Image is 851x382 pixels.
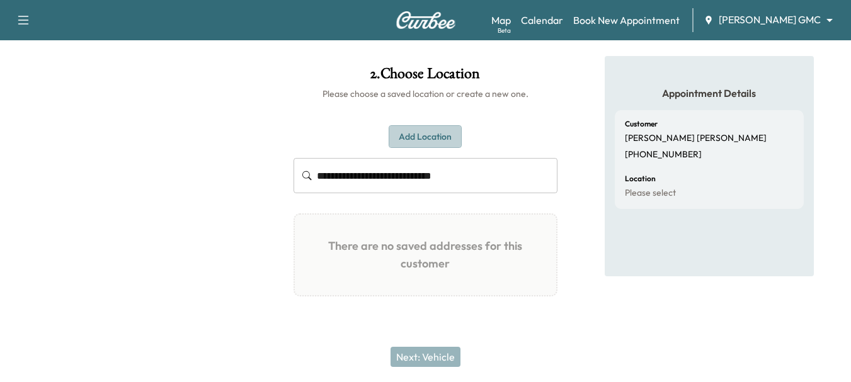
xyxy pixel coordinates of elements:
p: [PERSON_NAME] [PERSON_NAME] [625,133,767,144]
div: Services [493,33,520,41]
div: Date [579,33,595,41]
h6: Location [625,175,656,183]
button: Add Location [389,125,462,149]
h1: There are no saved addresses for this customer [305,225,545,285]
div: Beta [498,26,511,35]
h6: Customer [625,120,658,128]
span: [PERSON_NAME] GMC [719,13,821,27]
a: Calendar [521,13,563,28]
h5: Appointment Details [615,86,804,100]
div: Vehicle [414,33,438,41]
div: Location [330,33,360,41]
h6: Please choose a saved location or create a new one. [294,87,557,100]
p: [PHONE_NUMBER] [625,149,702,160]
p: Please select [625,188,676,199]
a: Book New Appointment [573,13,680,28]
h1: 2 . Choose Location [294,66,557,87]
div: Customer [248,33,280,41]
img: Curbee Logo [396,11,456,29]
a: MapBeta [491,13,511,28]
